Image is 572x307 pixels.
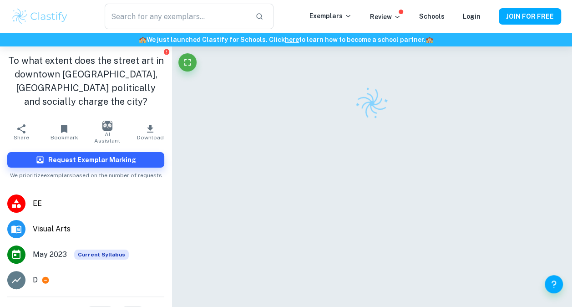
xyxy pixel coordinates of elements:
img: Clastify logo [350,82,394,126]
span: May 2023 [33,249,67,260]
h6: Request Exemplar Marking [48,155,136,165]
span: Current Syllabus [74,250,129,260]
button: Download [129,119,172,145]
a: here [285,36,299,43]
span: Share [14,134,29,141]
input: Search for any exemplars... [105,4,248,29]
span: 🏫 [139,36,147,43]
h1: To what extent does the street art in downtown [GEOGRAPHIC_DATA], [GEOGRAPHIC_DATA] politically a... [7,54,164,108]
a: Schools [419,13,445,20]
img: AI Assistant [102,121,112,131]
a: Login [463,13,481,20]
button: Help and Feedback [545,275,563,293]
button: Bookmark [43,119,86,145]
span: Bookmark [51,134,78,141]
span: EE [33,198,164,209]
span: 🏫 [425,36,433,43]
p: Review [370,12,401,22]
img: Clastify logo [11,7,69,26]
p: Exemplars [309,11,352,21]
p: D [33,275,38,286]
button: JOIN FOR FREE [499,8,561,25]
button: Report issue [163,48,170,55]
h6: We just launched Clastify for Schools. Click to learn how to become a school partner. [2,35,570,45]
span: Download [137,134,163,141]
button: Request Exemplar Marking [7,152,164,168]
button: AI Assistant [86,119,129,145]
button: Fullscreen [178,53,197,72]
span: We prioritize exemplars based on the number of requests [10,168,162,179]
div: This exemplar is based on the current syllabus. Feel free to refer to it for inspiration/ideas wh... [74,250,129,260]
span: AI Assistant [91,131,123,144]
span: Visual Arts [33,224,164,235]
